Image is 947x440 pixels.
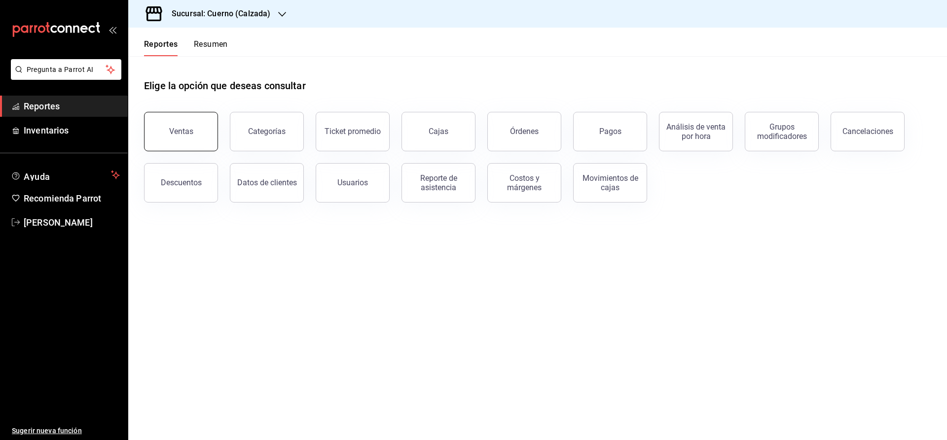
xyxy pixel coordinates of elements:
div: Cancelaciones [842,127,893,136]
span: Ayuda [24,169,107,181]
div: Pagos [599,127,621,136]
button: Pregunta a Parrot AI [11,59,121,80]
div: Categorías [248,127,286,136]
button: Categorías [230,112,304,151]
button: Grupos modificadores [745,112,819,151]
span: Reportes [24,100,120,113]
button: open_drawer_menu [109,26,116,34]
button: Datos de clientes [230,163,304,203]
button: Análisis de venta por hora [659,112,733,151]
div: Grupos modificadores [751,122,812,141]
span: Sugerir nueva función [12,426,120,436]
button: Órdenes [487,112,561,151]
div: Usuarios [337,178,368,187]
h3: Sucursal: Cuerno (Calzada) [164,8,270,20]
div: Costos y márgenes [494,173,555,192]
div: Órdenes [510,127,539,136]
a: Pregunta a Parrot AI [7,71,121,82]
div: Cajas [429,126,449,137]
button: Usuarios [316,163,390,203]
button: Resumen [194,39,228,56]
span: Inventarios [24,124,120,137]
div: Datos de clientes [237,178,297,187]
button: Movimientos de cajas [573,163,647,203]
div: Ticket promedio [325,127,381,136]
button: Cancelaciones [831,112,905,151]
button: Ventas [144,112,218,151]
h1: Elige la opción que deseas consultar [144,78,306,93]
div: Ventas [169,127,193,136]
a: Cajas [401,112,475,151]
div: Reporte de asistencia [408,173,469,192]
span: Pregunta a Parrot AI [27,65,106,75]
button: Pagos [573,112,647,151]
button: Reportes [144,39,178,56]
div: navigation tabs [144,39,228,56]
span: [PERSON_NAME] [24,216,120,229]
div: Análisis de venta por hora [665,122,727,141]
button: Ticket promedio [316,112,390,151]
button: Descuentos [144,163,218,203]
span: Recomienda Parrot [24,192,120,205]
button: Costos y márgenes [487,163,561,203]
div: Descuentos [161,178,202,187]
div: Movimientos de cajas [580,173,641,192]
button: Reporte de asistencia [401,163,475,203]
